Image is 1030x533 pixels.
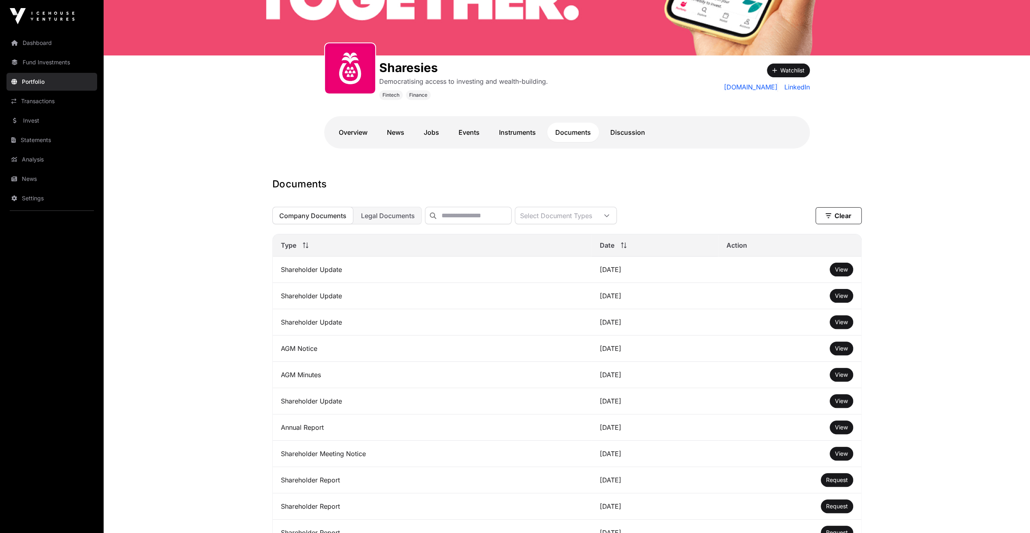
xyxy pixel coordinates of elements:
[835,292,848,300] a: View
[379,123,412,142] a: News
[416,123,447,142] a: Jobs
[592,362,718,388] td: [DATE]
[361,212,415,220] span: Legal Documents
[830,447,853,461] button: View
[354,207,422,224] button: Legal Documents
[592,414,718,441] td: [DATE]
[826,476,848,483] span: Request
[273,283,592,309] td: Shareholder Update
[331,123,803,142] nav: Tabs
[491,123,544,142] a: Instruments
[835,319,848,325] span: View
[273,362,592,388] td: AGM Minutes
[592,493,718,520] td: [DATE]
[592,388,718,414] td: [DATE]
[826,502,848,510] a: Request
[273,414,592,441] td: Annual Report
[767,64,810,77] button: Watchlist
[592,257,718,283] td: [DATE]
[273,441,592,467] td: Shareholder Meeting Notice
[6,73,97,91] a: Portfolio
[826,503,848,510] span: Request
[6,112,97,130] a: Invest
[592,283,718,309] td: [DATE]
[10,8,74,24] img: Icehouse Ventures Logo
[6,170,97,188] a: News
[835,424,848,431] span: View
[6,131,97,149] a: Statements
[835,397,848,404] span: View
[830,420,853,434] button: View
[835,371,848,378] span: View
[6,92,97,110] a: Transactions
[382,92,399,98] span: Fintech
[273,336,592,362] td: AGM Notice
[835,397,848,405] a: View
[835,266,848,273] span: View
[6,53,97,71] a: Fund Investments
[821,499,853,513] button: Request
[816,207,862,224] button: Clear
[835,344,848,353] a: View
[331,123,376,142] a: Overview
[835,371,848,379] a: View
[835,423,848,431] a: View
[990,494,1030,533] iframe: Chat Widget
[6,189,97,207] a: Settings
[826,476,848,484] a: Request
[830,263,853,276] button: View
[450,123,488,142] a: Events
[328,47,372,90] img: sharesies_logo.jpeg
[830,315,853,329] button: View
[835,450,848,458] a: View
[600,240,614,250] span: Date
[781,82,810,92] a: LinkedIn
[835,450,848,457] span: View
[272,207,353,224] button: Company Documents
[379,76,548,86] p: Democratising access to investing and wealth-building.
[830,342,853,355] button: View
[547,123,599,142] a: Documents
[272,178,862,191] h1: Documents
[281,240,296,250] span: Type
[835,318,848,326] a: View
[6,151,97,168] a: Analysis
[726,240,747,250] span: Action
[273,467,592,493] td: Shareholder Report
[830,289,853,303] button: View
[592,336,718,362] td: [DATE]
[592,309,718,336] td: [DATE]
[724,82,778,92] a: [DOMAIN_NAME]
[835,265,848,274] a: View
[273,388,592,414] td: Shareholder Update
[273,309,592,336] td: Shareholder Update
[279,212,346,220] span: Company Documents
[592,441,718,467] td: [DATE]
[830,368,853,382] button: View
[379,60,548,75] h1: Sharesies
[273,257,592,283] td: Shareholder Update
[602,123,653,142] a: Discussion
[6,34,97,52] a: Dashboard
[273,493,592,520] td: Shareholder Report
[830,394,853,408] button: View
[821,473,853,487] button: Request
[592,467,718,493] td: [DATE]
[409,92,427,98] span: Finance
[835,292,848,299] span: View
[835,345,848,352] span: View
[515,207,597,224] div: Select Document Types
